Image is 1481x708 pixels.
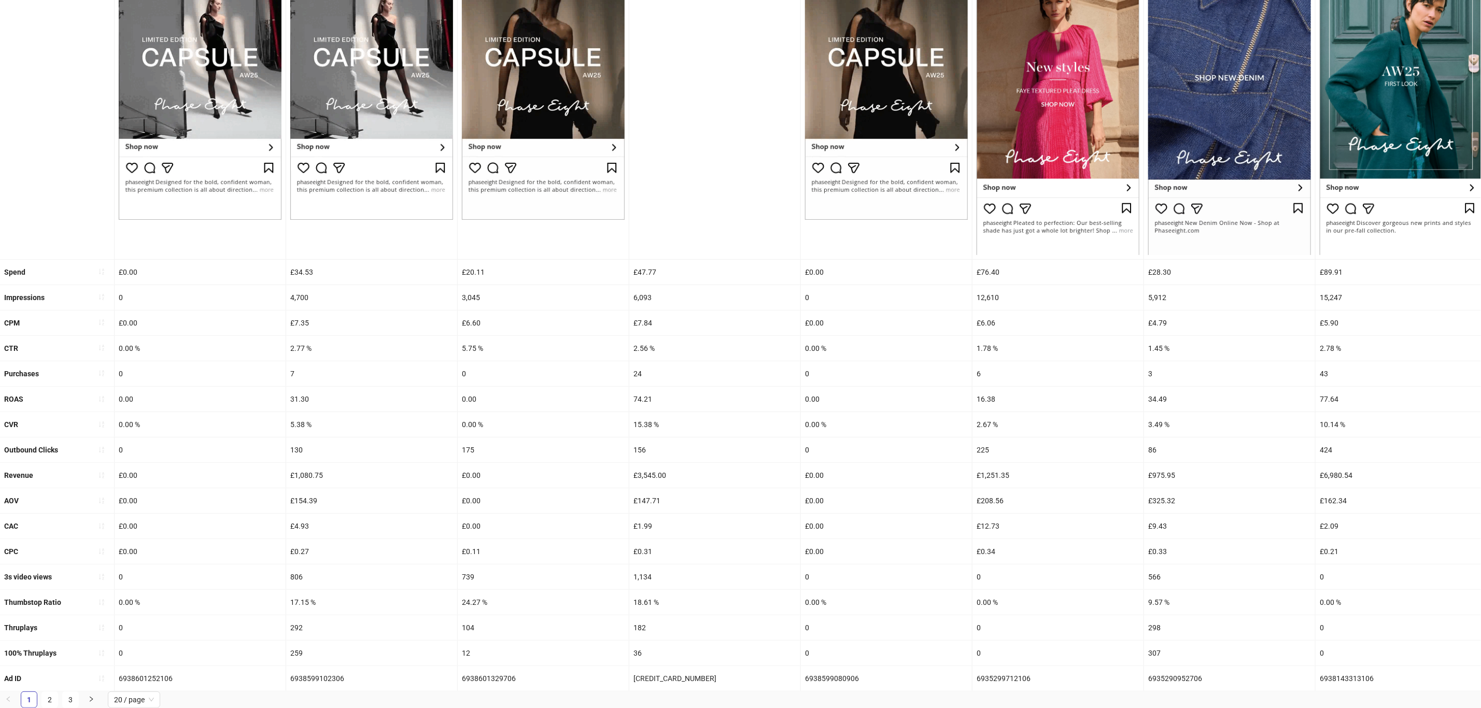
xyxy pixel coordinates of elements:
[972,514,1144,539] div: £12.73
[629,514,800,539] div: £1.99
[98,573,105,580] span: sort-ascending
[41,691,58,708] li: 2
[286,590,457,615] div: 17.15 %
[63,692,78,707] a: 3
[972,310,1144,335] div: £6.06
[458,463,629,488] div: £0.00
[286,260,457,285] div: £34.53
[42,692,58,707] a: 2
[115,463,286,488] div: £0.00
[286,285,457,310] div: 4,700
[1144,336,1315,361] div: 1.45 %
[458,310,629,335] div: £6.60
[801,310,972,335] div: £0.00
[972,539,1144,564] div: £0.34
[801,260,972,285] div: £0.00
[801,615,972,640] div: 0
[4,319,20,327] b: CPM
[458,641,629,665] div: 12
[629,437,800,462] div: 156
[801,285,972,310] div: 0
[98,675,105,682] span: sort-ascending
[115,641,286,665] div: 0
[115,539,286,564] div: £0.00
[629,387,800,412] div: 74.21
[4,674,21,683] b: Ad ID
[98,472,105,479] span: sort-ascending
[115,564,286,589] div: 0
[458,437,629,462] div: 175
[801,437,972,462] div: 0
[458,260,629,285] div: £20.11
[1144,412,1315,437] div: 3.49 %
[1144,615,1315,640] div: 298
[1144,590,1315,615] div: 9.57 %
[629,336,800,361] div: 2.56 %
[98,293,105,301] span: sort-ascending
[88,696,94,702] span: right
[286,666,457,691] div: 6938599102306
[98,649,105,657] span: sort-ascending
[286,361,457,386] div: 7
[458,488,629,513] div: £0.00
[972,412,1144,437] div: 2.67 %
[1144,514,1315,539] div: £9.43
[1144,488,1315,513] div: £325.32
[801,564,972,589] div: 0
[115,437,286,462] div: 0
[115,590,286,615] div: 0.00 %
[286,437,457,462] div: 130
[98,344,105,351] span: sort-ascending
[458,336,629,361] div: 5.75 %
[1144,361,1315,386] div: 3
[1144,437,1315,462] div: 86
[286,539,457,564] div: £0.27
[98,421,105,428] span: sort-ascending
[62,691,79,708] li: 3
[286,615,457,640] div: 292
[458,412,629,437] div: 0.00 %
[286,463,457,488] div: £1,080.75
[1144,641,1315,665] div: 307
[4,471,33,479] b: Revenue
[458,361,629,386] div: 0
[98,395,105,403] span: sort-ascending
[98,624,105,631] span: sort-ascending
[4,649,57,657] b: 100% Thruplays
[286,641,457,665] div: 259
[801,514,972,539] div: £0.00
[972,437,1144,462] div: 225
[972,463,1144,488] div: £1,251.35
[629,539,800,564] div: £0.31
[1144,260,1315,285] div: £28.30
[1144,310,1315,335] div: £4.79
[972,285,1144,310] div: 12,610
[629,285,800,310] div: 6,093
[1144,285,1315,310] div: 5,912
[21,692,37,707] a: 1
[286,514,457,539] div: £4.93
[801,463,972,488] div: £0.00
[115,488,286,513] div: £0.00
[115,285,286,310] div: 0
[4,446,58,454] b: Outbound Clicks
[458,514,629,539] div: £0.00
[801,641,972,665] div: 0
[98,370,105,377] span: sort-ascending
[972,336,1144,361] div: 1.78 %
[83,691,100,708] li: Next Page
[4,344,18,352] b: CTR
[4,420,18,429] b: CVR
[458,564,629,589] div: 739
[1144,539,1315,564] div: £0.33
[801,361,972,386] div: 0
[286,336,457,361] div: 2.77 %
[4,522,18,530] b: CAC
[629,590,800,615] div: 18.61 %
[629,564,800,589] div: 1,134
[4,395,23,403] b: ROAS
[972,387,1144,412] div: 16.38
[972,590,1144,615] div: 0.00 %
[972,260,1144,285] div: £76.40
[972,361,1144,386] div: 6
